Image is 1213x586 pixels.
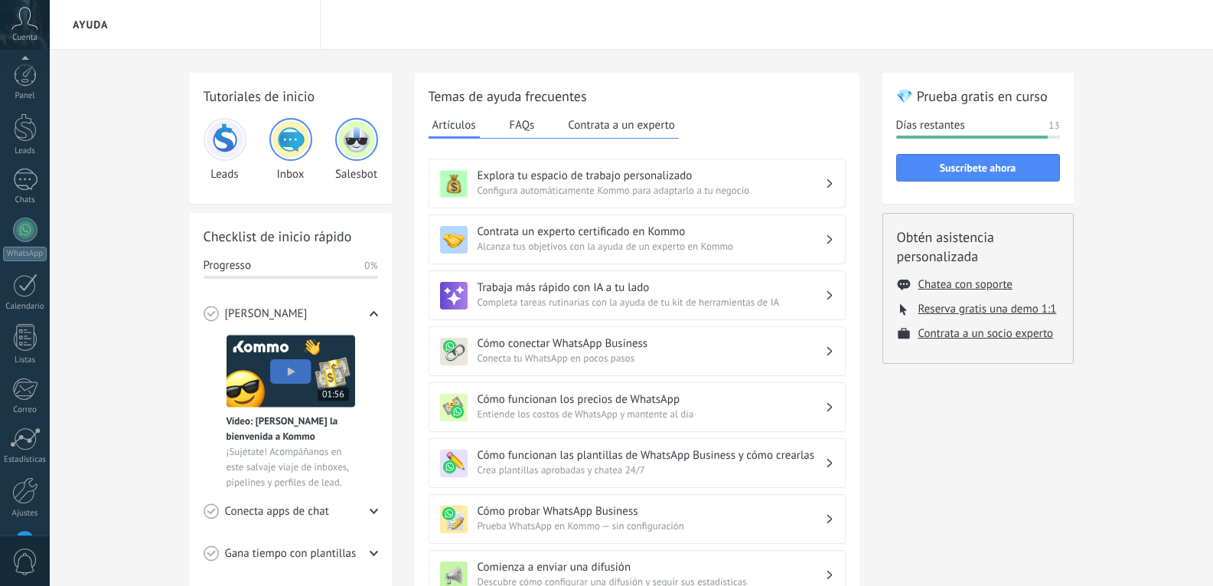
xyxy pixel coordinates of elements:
div: Salesbot [335,118,378,182]
h2: Obtén asistencia personalizada [897,228,1059,266]
button: FAQs [506,113,539,136]
button: Chatea con soporte [918,277,1012,292]
div: Chats [3,195,47,205]
span: 13 [1048,118,1059,133]
span: ¡Sujétate! Acompáñanos en este salvaje viaje de inboxes, pipelines y perfiles de lead. [227,444,355,490]
h2: 💎 Prueba gratis en curso [896,87,1060,106]
h3: Trabaja más rápido con IA a tu lado [478,280,825,295]
span: Días restantes [896,118,965,133]
h3: Cómo conectar WhatsApp Business [478,336,825,351]
div: Panel [3,91,47,101]
span: Gana tiempo con plantillas [225,546,357,561]
button: Suscríbete ahora [896,154,1060,182]
div: Calendario [3,302,47,312]
span: Cuenta [12,33,37,43]
span: Conecta apps de chat [225,504,329,519]
h3: Explora tu espacio de trabajo personalizado [478,169,825,183]
span: Alcanza tus objetivos con la ayuda de un experto en Kommo [478,239,825,254]
h2: Checklist de inicio rápido [204,227,378,246]
h2: Temas de ayuda frecuentes [429,87,846,106]
h3: Comienza a enviar una difusión [478,560,825,575]
div: Correo [3,405,47,415]
span: Configura automáticamente Kommo para adaptarlo a tu negocio [478,183,825,198]
span: [PERSON_NAME] [225,306,308,322]
div: Inbox [269,118,312,182]
div: Leads [204,118,246,182]
div: Ajustes [3,509,47,519]
span: Prueba WhatsApp en Kommo — sin configuración [478,519,825,534]
h3: Cómo funcionan las plantillas de WhatsApp Business y cómo crearlas [478,448,825,463]
div: Listas [3,355,47,365]
img: Meet video [227,335,355,408]
div: Estadísticas [3,455,47,465]
button: Reserva gratis una demo 1:1 [918,302,1057,316]
span: 0% [364,258,377,273]
h3: Cómo probar WhatsApp Business [478,504,825,519]
span: Conecta tu WhatsApp en pocos pasos [478,351,825,366]
span: Entiende los costos de WhatsApp y mantente al día [478,407,825,422]
div: Leads [3,146,47,156]
button: Contrata a un experto [564,113,678,136]
button: Contrata a un socio experto [918,326,1054,341]
span: Progresso [204,258,251,273]
button: Artículos [429,113,480,139]
h3: Cómo funcionan los precios de WhatsApp [478,392,825,407]
span: Crea plantillas aprobadas y chatea 24/7 [478,463,825,478]
span: Completa tareas rutinarias con la ayuda de tu kit de herramientas de IA [478,295,825,310]
h3: Contrata un experto certificado en Kommo [478,224,825,239]
div: WhatsApp [3,247,47,261]
span: Suscríbete ahora [940,162,1016,173]
span: Vídeo: [PERSON_NAME] la bienvenida a Kommo [227,414,355,444]
h2: Tutoriales de inicio [204,87,378,106]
